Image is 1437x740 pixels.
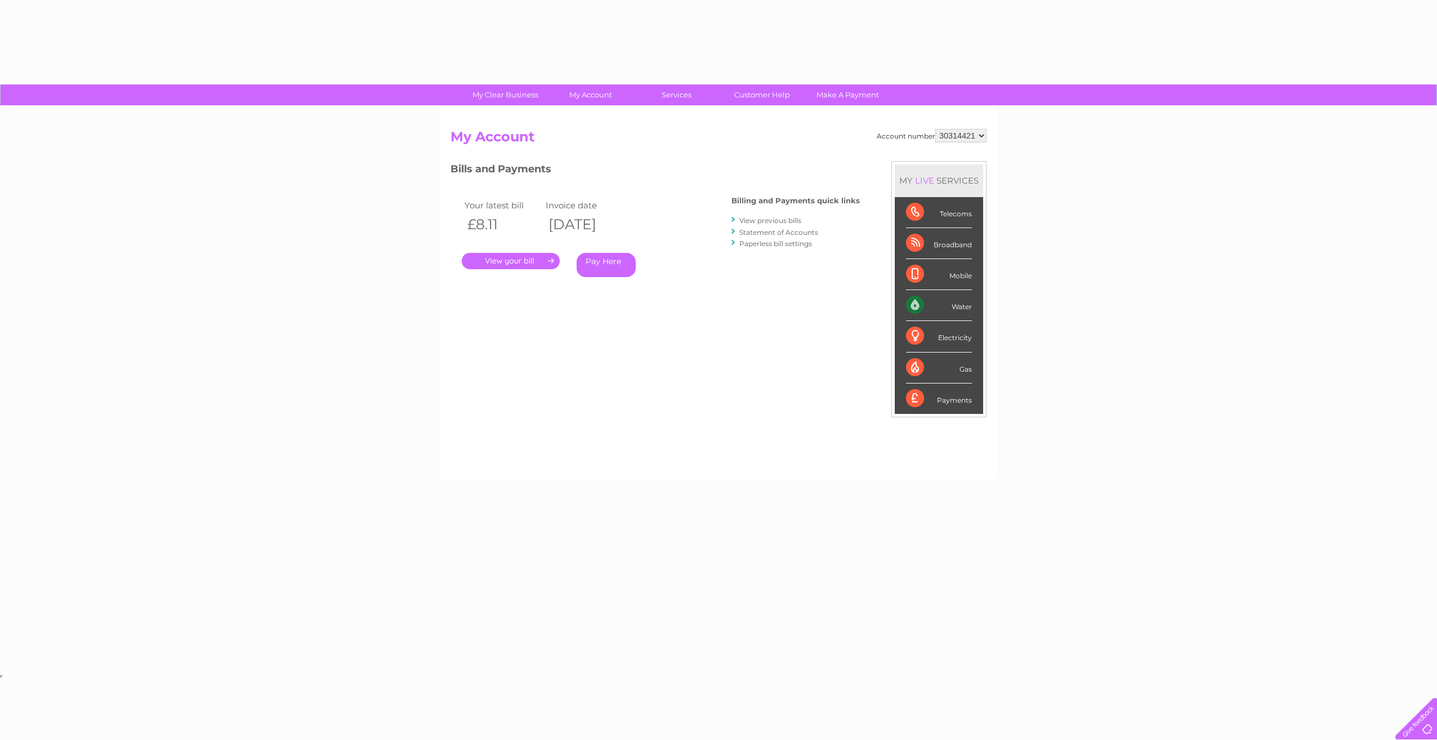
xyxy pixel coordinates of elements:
[906,384,972,414] div: Payments
[906,353,972,384] div: Gas
[895,164,983,197] div: MY SERVICES
[577,253,636,277] a: Pay Here
[459,84,552,105] a: My Clear Business
[906,321,972,352] div: Electricity
[801,84,894,105] a: Make A Payment
[462,213,543,236] th: £8.11
[906,259,972,290] div: Mobile
[877,129,987,142] div: Account number
[739,228,818,237] a: Statement of Accounts
[906,290,972,321] div: Water
[462,198,543,213] td: Your latest bill
[739,216,801,225] a: View previous bills
[450,129,987,150] h2: My Account
[739,239,812,248] a: Paperless bill settings
[913,175,936,186] div: LIVE
[543,198,624,213] td: Invoice date
[731,197,860,205] h4: Billing and Payments quick links
[906,228,972,259] div: Broadband
[716,84,809,105] a: Customer Help
[543,213,624,236] th: [DATE]
[630,84,723,105] a: Services
[450,161,860,181] h3: Bills and Payments
[906,197,972,228] div: Telecoms
[462,253,560,269] a: .
[545,84,637,105] a: My Account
